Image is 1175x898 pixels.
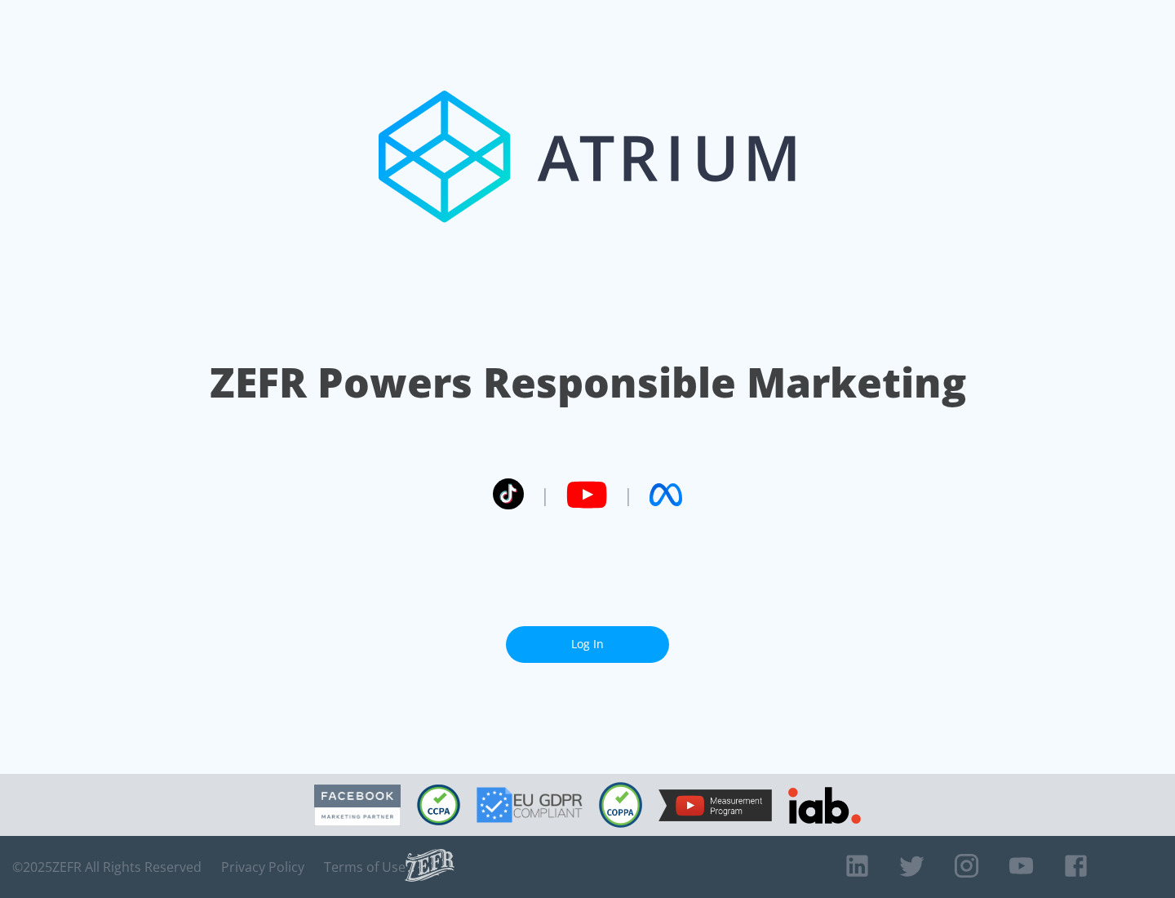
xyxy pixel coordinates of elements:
img: YouTube Measurement Program [658,789,772,821]
img: COPPA Compliant [599,782,642,828]
img: CCPA Compliant [417,785,460,825]
span: | [623,482,633,507]
img: IAB [788,787,861,824]
a: Log In [506,626,669,663]
img: Facebook Marketing Partner [314,785,401,826]
a: Terms of Use [324,859,406,875]
h1: ZEFR Powers Responsible Marketing [210,354,966,411]
span: © 2025 ZEFR All Rights Reserved [12,859,202,875]
a: Privacy Policy [221,859,304,875]
img: GDPR Compliant [477,787,583,823]
span: | [540,482,550,507]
